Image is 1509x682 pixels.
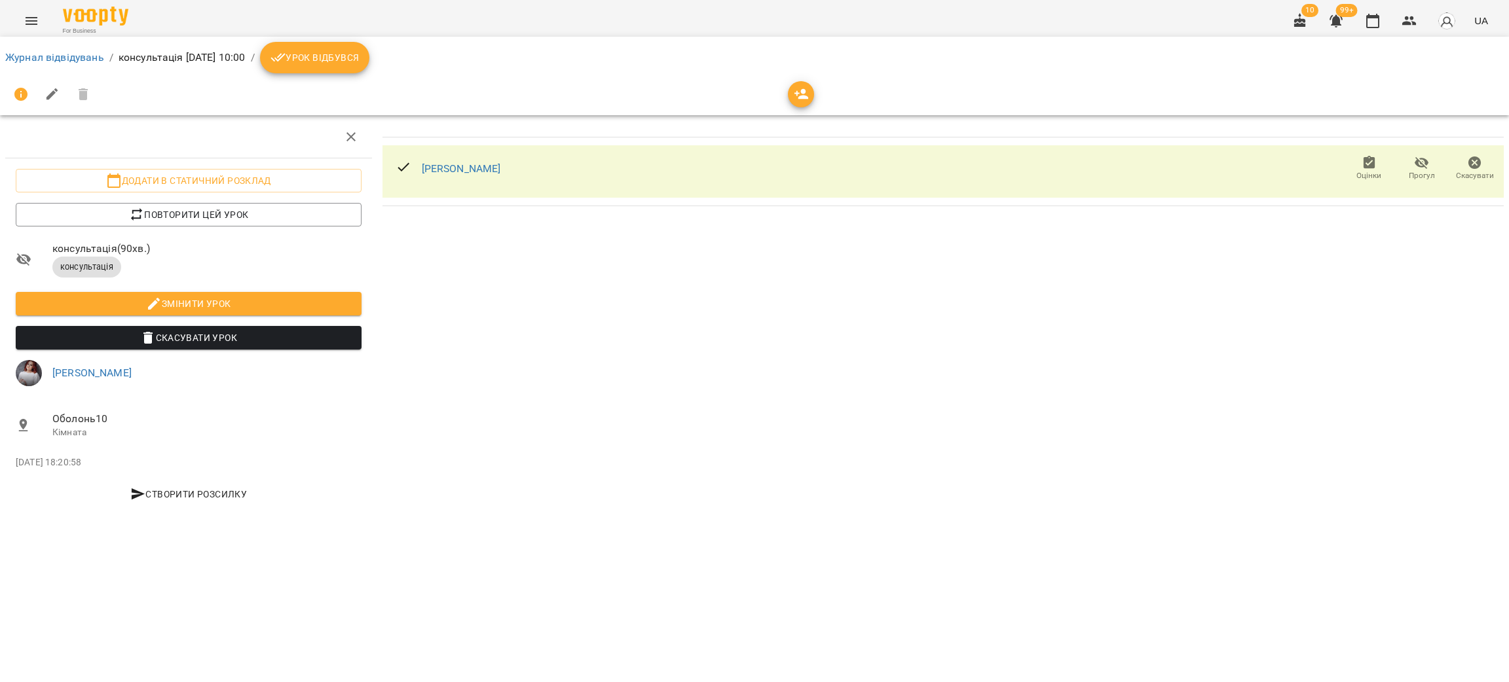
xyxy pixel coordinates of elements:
img: avatar_s.png [1438,12,1456,30]
li: / [251,50,255,65]
span: Додати в статичний розклад [26,173,351,188]
span: Скасувати [1456,170,1494,181]
img: Voopty Logo [63,7,128,26]
span: Змінити урок [26,296,351,312]
button: Повторити цей урок [16,203,362,226]
button: Скасувати Урок [16,326,362,350]
span: 10 [1301,4,1318,17]
span: Оболонь10 [52,411,362,427]
span: консультація ( 90 хв. ) [52,241,362,257]
span: Створити розсилку [21,486,356,502]
button: Створити розсилку [16,482,362,506]
nav: breadcrumb [5,42,1504,73]
button: Прогул [1396,151,1449,187]
p: [DATE] 18:20:58 [16,456,362,469]
button: Оцінки [1343,151,1396,187]
p: Кімната [52,426,362,439]
span: For Business [63,27,128,35]
button: Урок відбувся [260,42,370,73]
span: Урок відбувся [270,50,360,65]
span: Оцінки [1356,170,1381,181]
button: Змінити урок [16,292,362,315]
button: Додати в статичний розклад [16,169,362,192]
span: UA [1474,14,1488,27]
a: [PERSON_NAME] [422,162,501,175]
img: 071cb94934e1f8b24c09a6c91149dada.jpg [16,360,42,386]
span: 99+ [1336,4,1358,17]
li: / [109,50,113,65]
span: консультація [52,261,121,273]
span: Скасувати Урок [26,330,351,346]
button: Menu [16,5,47,37]
span: Повторити цей урок [26,207,351,223]
p: консультація [DATE] 10:00 [119,50,246,65]
span: Прогул [1409,170,1435,181]
a: [PERSON_NAME] [52,367,132,379]
button: Скасувати [1448,151,1501,187]
a: Журнал відвідувань [5,51,104,63]
button: UA [1469,9,1493,33]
